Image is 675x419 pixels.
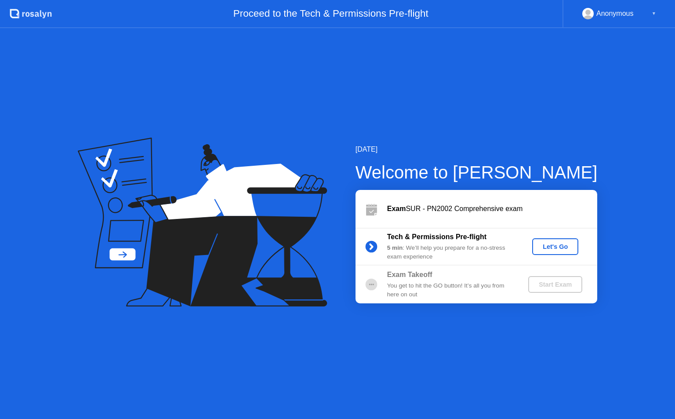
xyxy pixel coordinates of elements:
div: : We’ll help you prepare for a no-stress exam experience [387,244,514,262]
button: Let's Go [532,238,578,255]
div: Welcome to [PERSON_NAME] [356,159,598,186]
div: Start Exam [532,281,579,288]
b: Exam Takeoff [387,271,432,278]
b: Exam [387,205,406,212]
b: 5 min [387,244,403,251]
button: Start Exam [528,276,582,293]
div: SUR - PN2002 Comprehensive exam [387,204,597,214]
div: [DATE] [356,144,598,155]
b: Tech & Permissions Pre-flight [387,233,486,240]
div: You get to hit the GO button! It’s all you from here on out [387,281,514,299]
div: Anonymous [596,8,634,19]
div: ▼ [652,8,656,19]
div: Let's Go [536,243,575,250]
